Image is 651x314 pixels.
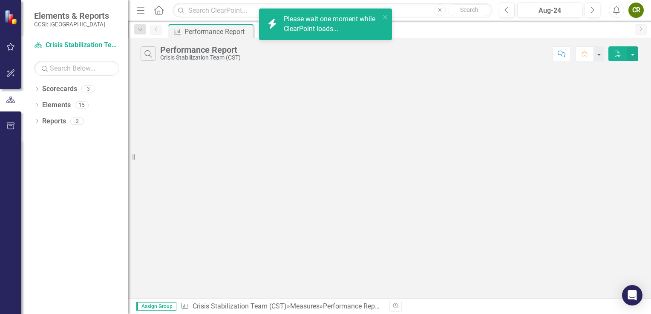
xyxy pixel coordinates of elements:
input: Search Below... [34,61,119,76]
div: Performance Report [160,45,241,54]
input: Search ClearPoint... [173,3,493,18]
span: Elements & Reports [34,11,109,21]
div: 15 [75,102,89,109]
span: Assign Group [136,302,176,311]
div: 2 [70,117,84,125]
a: Measures [290,302,320,310]
div: » » [181,302,383,311]
button: Search [448,4,490,16]
small: CCSI: [GEOGRAPHIC_DATA] [34,21,109,28]
a: Reports [42,117,66,126]
div: Please wait one moment while ClearPoint loads... [284,14,380,34]
a: Elements [42,100,71,110]
div: Crisis Stabilization Team (CST) [160,54,241,61]
button: close [383,12,389,22]
button: Aug-24 [517,3,582,18]
a: Crisis Stabilization Team (CST) [34,40,119,50]
img: ClearPoint Strategy [4,9,19,24]
div: 3 [81,86,95,93]
span: Search [460,6,478,13]
div: Performance Report [184,26,251,37]
button: CR [628,3,644,18]
a: Crisis Stabilization Team (CST) [193,302,287,310]
a: Scorecards [42,84,77,94]
div: Aug-24 [520,6,579,16]
div: Open Intercom Messenger [622,285,642,305]
div: Performance Report [323,302,383,310]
